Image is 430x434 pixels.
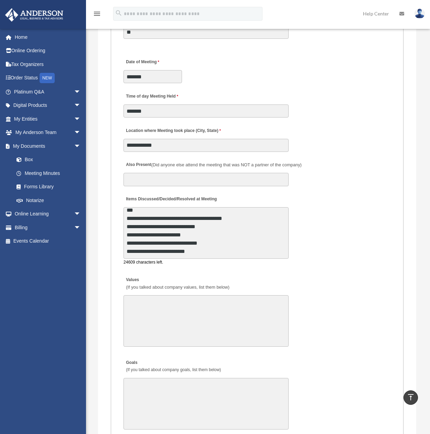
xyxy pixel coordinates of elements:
[74,207,88,221] span: arrow_drop_down
[126,285,229,290] span: (If you talked about company values, list them below)
[123,126,223,135] label: Location where Meeting took place (City, State)
[415,9,425,19] img: User Pic
[10,193,91,207] a: Notarize
[123,275,231,292] label: Values
[5,234,91,248] a: Events Calendar
[10,166,88,180] a: Meeting Minutes
[123,358,223,375] label: Goals
[5,71,91,85] a: Order StatusNEW
[407,393,415,401] i: vertical_align_top
[115,9,122,17] i: search
[10,153,91,167] a: Box
[93,10,101,18] i: menu
[123,259,289,266] div: 24609 characters left.
[5,30,91,44] a: Home
[126,367,221,372] span: (If you talked about company goals, list them below)
[74,112,88,126] span: arrow_drop_down
[5,57,91,71] a: Tax Organizers
[5,112,91,126] a: My Entitiesarrow_drop_down
[74,99,88,113] span: arrow_drop_down
[5,139,91,153] a: My Documentsarrow_drop_down
[123,92,189,101] label: Time of day Meeting Held
[5,85,91,99] a: Platinum Q&Aarrow_drop_down
[5,221,91,234] a: Billingarrow_drop_down
[10,180,91,194] a: Forms Library
[74,139,88,153] span: arrow_drop_down
[151,162,302,167] span: (Did anyone else attend the meeting that was NOT a partner of the company)
[5,44,91,58] a: Online Ordering
[74,85,88,99] span: arrow_drop_down
[5,126,91,140] a: My Anderson Teamarrow_drop_down
[123,195,218,204] label: Items Discussed/Decided/Resolved at Meeting
[40,73,55,83] div: NEW
[404,390,418,405] a: vertical_align_top
[5,207,91,221] a: Online Learningarrow_drop_down
[3,8,65,22] img: Anderson Advisors Platinum Portal
[5,99,91,112] a: Digital Productsarrow_drop_down
[93,12,101,18] a: menu
[123,58,189,67] label: Date of Meeting
[74,126,88,140] span: arrow_drop_down
[123,160,303,170] label: Also Present
[74,221,88,235] span: arrow_drop_down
